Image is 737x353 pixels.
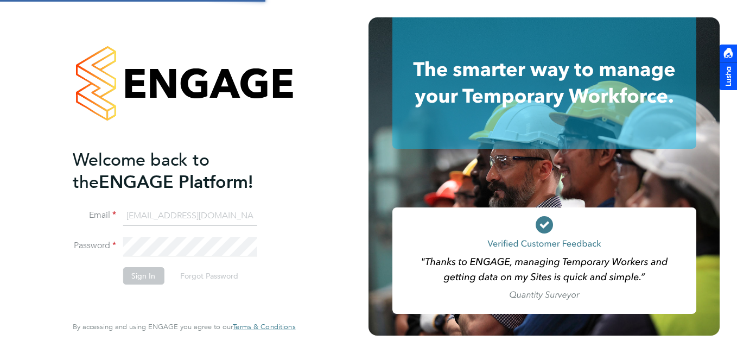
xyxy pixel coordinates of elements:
[123,206,257,226] input: Enter your work email...
[73,322,295,331] span: By accessing and using ENGAGE you agree to our
[73,210,116,221] label: Email
[73,149,209,193] span: Welcome back to the
[73,240,116,251] label: Password
[123,267,164,285] button: Sign In
[233,323,295,331] a: Terms & Conditions
[171,267,247,285] button: Forgot Password
[73,149,284,193] h2: ENGAGE Platform!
